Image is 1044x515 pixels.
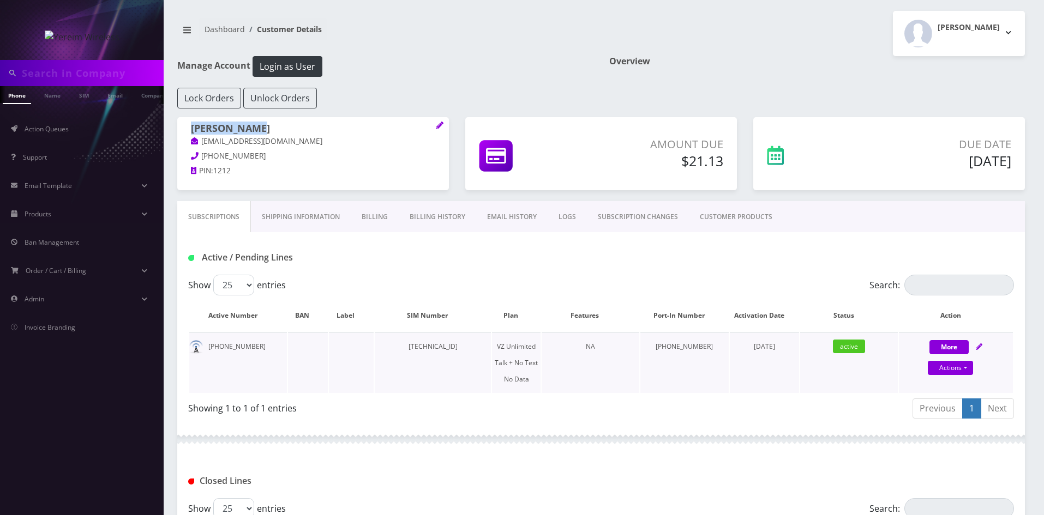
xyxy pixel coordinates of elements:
span: active [833,340,865,353]
th: Port-In Number: activate to sort column ascending [640,300,729,331]
h1: Manage Account [177,56,593,77]
td: [PHONE_NUMBER] [189,332,287,393]
h5: $21.13 [587,153,723,169]
td: [TECHNICAL_ID] [375,332,491,393]
a: Actions [928,361,973,375]
td: NA [542,332,639,393]
span: Action Queues [25,124,69,134]
h2: [PERSON_NAME] [938,23,1000,32]
span: Products [25,209,51,219]
img: default.png [189,340,203,354]
a: Company [136,86,172,103]
th: BAN: activate to sort column ascending [288,300,328,331]
td: [PHONE_NUMBER] [640,332,729,393]
h1: Closed Lines [188,476,453,486]
button: Unlock Orders [243,88,317,108]
th: Status: activate to sort column ascending [800,300,898,331]
img: Active / Pending Lines [188,255,194,261]
a: Name [39,86,66,103]
a: SIM [74,86,94,103]
span: Email Template [25,181,72,190]
button: Lock Orders [177,88,241,108]
img: Closed Lines [188,478,194,484]
a: Billing [351,201,399,233]
span: Invoice Branding [25,323,75,332]
a: Login as User [250,59,322,71]
a: Email [102,86,128,103]
a: Dashboard [205,24,245,34]
input: Search: [904,275,1014,295]
a: EMAIL HISTORY [476,201,548,233]
img: Yereim Wireless [45,31,119,44]
button: Login as User [253,56,322,77]
span: Support [23,153,47,162]
input: Search in Company [22,63,161,83]
th: Action: activate to sort column ascending [899,300,1013,331]
a: Shipping Information [251,201,351,233]
div: Showing 1 to 1 of 1 entries [188,397,593,415]
a: Billing History [399,201,476,233]
a: [EMAIL_ADDRESS][DOMAIN_NAME] [191,136,322,147]
a: CUSTOMER PRODUCTS [689,201,783,233]
label: Show entries [188,275,286,295]
a: Subscriptions [177,201,251,233]
td: VZ Unlimited Talk + No Text No Data [492,332,540,393]
span: 1212 [213,166,231,175]
h5: [DATE] [854,153,1011,169]
button: More [929,340,969,354]
span: [DATE] [754,342,775,351]
a: 1 [962,398,981,419]
a: LOGS [548,201,587,233]
button: [PERSON_NAME] [893,11,1025,56]
h1: Active / Pending Lines [188,252,453,263]
span: [PHONE_NUMBER] [201,151,266,161]
h1: Overview [609,56,1025,66]
h1: [PERSON_NAME] [191,123,435,136]
a: Phone [3,86,31,104]
p: Due Date [854,136,1011,153]
label: Search: [869,275,1014,295]
span: Admin [25,294,44,304]
span: Ban Management [25,238,79,247]
th: Activation Date: activate to sort column ascending [730,300,799,331]
th: SIM Number: activate to sort column ascending [375,300,491,331]
th: Active Number: activate to sort column ascending [189,300,287,331]
a: Previous [913,398,963,419]
p: Amount Due [587,136,723,153]
select: Showentries [213,275,254,295]
li: Customer Details [245,23,322,35]
th: Plan: activate to sort column ascending [492,300,540,331]
a: PIN: [191,166,213,177]
a: Next [981,398,1014,419]
th: Label: activate to sort column ascending [329,300,374,331]
nav: breadcrumb [177,18,593,49]
a: SUBSCRIPTION CHANGES [587,201,689,233]
th: Features: activate to sort column ascending [542,300,639,331]
span: Order / Cart / Billing [26,266,86,275]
